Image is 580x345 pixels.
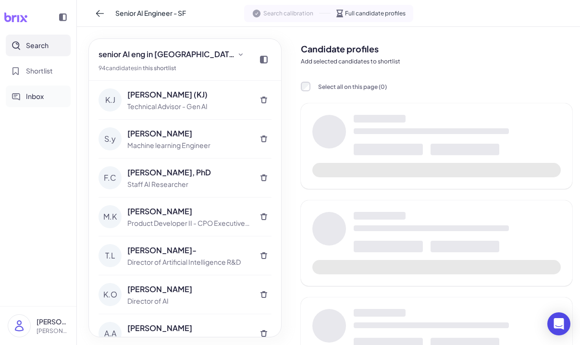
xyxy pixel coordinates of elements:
[127,128,250,139] div: [PERSON_NAME]
[301,42,572,55] h2: Candidate profiles
[26,91,44,101] span: Inbox
[127,140,250,150] div: Machine learning Engineer
[301,82,310,91] input: Select all on this page (0)
[263,9,313,18] span: Search calibration
[127,335,250,345] div: Co-Founder
[127,296,250,306] div: Director of AI
[318,83,387,90] span: Select all on this page ( 0 )
[99,322,122,345] div: A.A
[6,60,71,82] button: Shortlist
[37,327,69,335] p: [PERSON_NAME][EMAIL_ADDRESS][DOMAIN_NAME]
[127,101,250,111] div: Technical Advisor - Gen AI
[127,257,250,267] div: Director of Artificial Intelligence R&D
[99,244,122,267] div: T.L
[547,312,570,335] div: Open Intercom Messenger
[99,49,235,60] span: senior AI eng in [GEOGRAPHIC_DATA]
[127,218,250,228] div: Product Developer II - CPO Executive Wing
[127,179,250,189] div: Staff AI Researcher
[127,206,250,217] div: [PERSON_NAME]
[301,57,572,66] p: Add selected candidates to shortlist
[26,40,49,50] span: Search
[99,88,122,111] div: K.J
[99,205,122,228] div: M.K
[95,47,248,62] button: senior AI eng in [GEOGRAPHIC_DATA]
[127,283,250,295] div: [PERSON_NAME]
[6,86,71,107] button: Inbox
[345,9,406,18] span: Full candidate profiles
[127,245,250,256] div: [PERSON_NAME]-
[127,322,250,334] div: [PERSON_NAME]
[143,64,176,72] a: this shortlist
[99,166,122,189] div: F.C
[26,66,53,76] span: Shortlist
[37,317,69,327] p: [PERSON_NAME]
[127,89,250,100] div: [PERSON_NAME] (KJ)
[99,64,248,73] div: 94 candidate s in
[115,8,186,18] span: Senior AI Engineer - SF
[99,127,122,150] div: S.y
[99,283,122,306] div: K.O
[127,167,250,178] div: [PERSON_NAME], PhD
[8,315,30,337] img: user_logo.png
[6,35,71,56] button: Search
